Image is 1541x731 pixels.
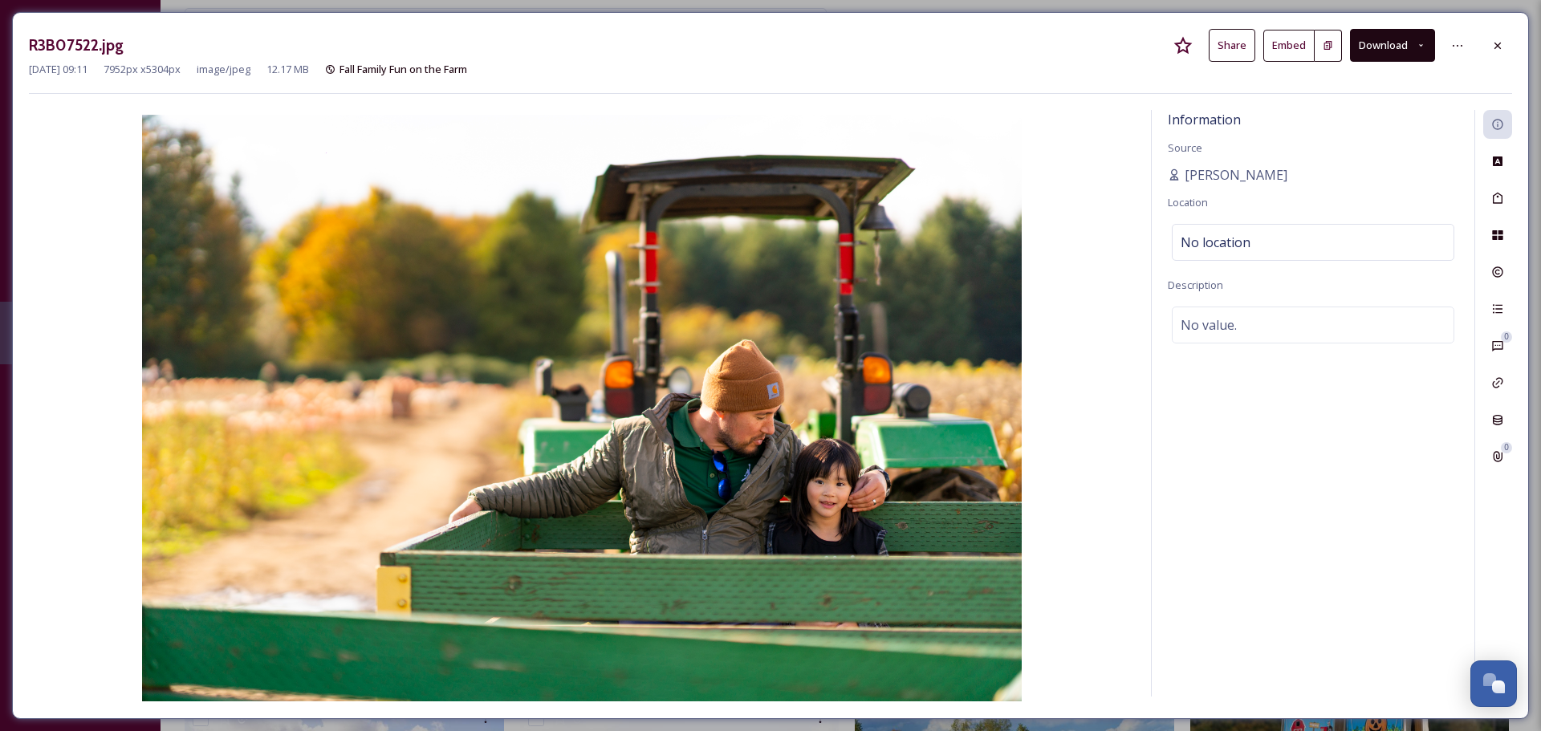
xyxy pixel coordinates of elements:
[1168,195,1208,209] span: Location
[1181,233,1250,252] span: No location
[29,34,124,57] h3: R3B07522.jpg
[1168,140,1202,155] span: Source
[1181,315,1237,335] span: No value.
[104,62,181,77] span: 7952 px x 5304 px
[340,62,467,76] span: Fall Family Fun on the Farm
[1350,29,1435,62] button: Download
[1168,278,1223,292] span: Description
[1209,29,1255,62] button: Share
[197,62,250,77] span: image/jpeg
[1185,165,1287,185] span: [PERSON_NAME]
[1501,442,1512,453] div: 0
[1501,331,1512,343] div: 0
[1168,111,1241,128] span: Information
[266,62,309,77] span: 12.17 MB
[1470,660,1517,707] button: Open Chat
[29,62,87,77] span: [DATE] 09:11
[1263,30,1315,62] button: Embed
[29,115,1135,701] img: I0000nqSQaIs9upk.jpg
